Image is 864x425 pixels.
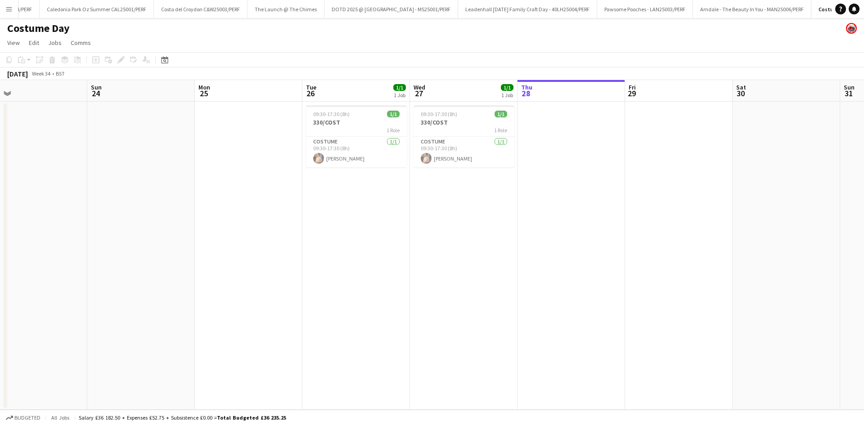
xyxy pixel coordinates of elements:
button: The Launch @ The Chimes [247,0,324,18]
button: Leadenhall [DATE] Family Craft Day - 40LH25004/PERF [458,0,597,18]
button: Pawsome Pooches - LAN25003/PERF [597,0,693,18]
span: All jobs [49,414,71,421]
span: Week 34 [30,70,52,77]
a: Jobs [45,37,65,49]
div: Salary £36 182.50 + Expenses £52.75 + Subsistence £0.00 = [79,414,286,421]
button: Costa del Croydon C&W25003/PERF [154,0,247,18]
a: Comms [67,37,94,49]
button: Costume Day [811,0,859,18]
button: Arndale - The Beauty In You - MAN25006/PERF [693,0,811,18]
a: Edit [25,37,43,49]
h1: Costume Day [7,22,70,35]
a: View [4,37,23,49]
button: Budgeted [4,413,42,423]
button: Caledonia Park Oz Summer CAL25001/PERF [40,0,154,18]
span: Jobs [48,39,62,47]
app-user-avatar: Bakehouse Costume [846,23,857,34]
span: View [7,39,20,47]
span: Budgeted [14,415,40,421]
span: Total Budgeted £36 235.25 [217,414,286,421]
div: BST [56,70,65,77]
span: Edit [29,39,39,47]
span: Comms [71,39,91,47]
button: DOTD 2025 @ [GEOGRAPHIC_DATA] - MS25001/PERF [324,0,458,18]
div: [DATE] [7,69,28,78]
